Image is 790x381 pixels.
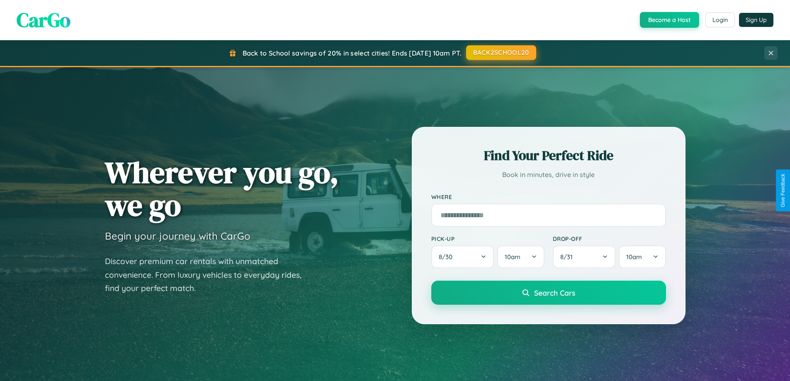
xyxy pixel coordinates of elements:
span: Search Cars [534,288,575,297]
label: Where [431,193,666,200]
button: BACK2SCHOOL20 [466,45,536,60]
p: Book in minutes, drive in style [431,169,666,181]
span: CarGo [17,6,70,34]
h1: Wherever you go, we go [105,156,339,221]
span: 8 / 31 [560,253,577,261]
button: Login [705,12,735,27]
p: Discover premium car rentals with unmatched convenience. From luxury vehicles to everyday rides, ... [105,255,312,295]
span: Back to School savings of 20% in select cities! Ends [DATE] 10am PT. [243,49,462,57]
button: Search Cars [431,281,666,305]
button: 10am [497,245,544,268]
button: 10am [619,245,666,268]
span: 10am [505,253,520,261]
button: Sign Up [739,13,773,27]
h2: Find Your Perfect Ride [431,146,666,165]
span: 8 / 30 [439,253,457,261]
button: 8/31 [553,245,616,268]
label: Pick-up [431,235,544,242]
label: Drop-off [553,235,666,242]
button: Become a Host [640,12,699,28]
span: 10am [626,253,642,261]
h3: Begin your journey with CarGo [105,230,250,242]
div: Give Feedback [780,174,786,207]
button: 8/30 [431,245,494,268]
